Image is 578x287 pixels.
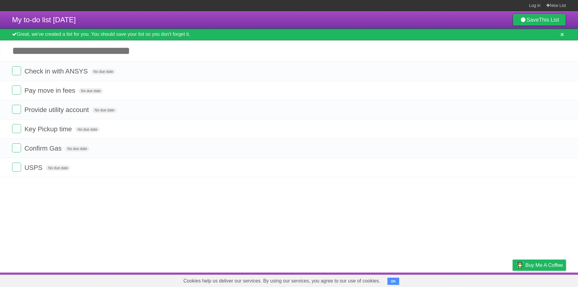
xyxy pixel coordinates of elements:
label: Done [12,124,21,133]
span: No due date [79,88,103,94]
span: No due date [92,108,117,113]
span: Cookies help us deliver our services. By using our services, you agree to our use of cookies. [177,275,386,287]
label: Done [12,105,21,114]
label: Done [12,143,21,152]
span: No due date [65,146,89,151]
span: Buy me a coffee [525,260,563,270]
span: Confirm Gas [24,145,63,152]
span: USPS [24,164,44,171]
span: My to-do list [DATE] [12,16,76,24]
a: About [433,274,445,285]
span: No due date [91,69,116,74]
a: SaveThis List [513,14,566,26]
label: Done [12,86,21,95]
span: Pay move in fees [24,87,77,94]
label: Done [12,163,21,172]
span: Check in with ANSYS [24,67,89,75]
span: No due date [75,127,100,132]
button: OK [387,278,399,285]
span: Key Pickup time [24,125,73,133]
span: Provide utility account [24,106,90,114]
a: Terms [484,274,498,285]
a: Suggest a feature [528,274,566,285]
span: No due date [46,165,70,171]
a: Developers [452,274,477,285]
b: This List [539,17,559,23]
a: Privacy [505,274,521,285]
a: Buy me a coffee [513,260,566,271]
label: Done [12,66,21,75]
img: Buy me a coffee [516,260,524,270]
